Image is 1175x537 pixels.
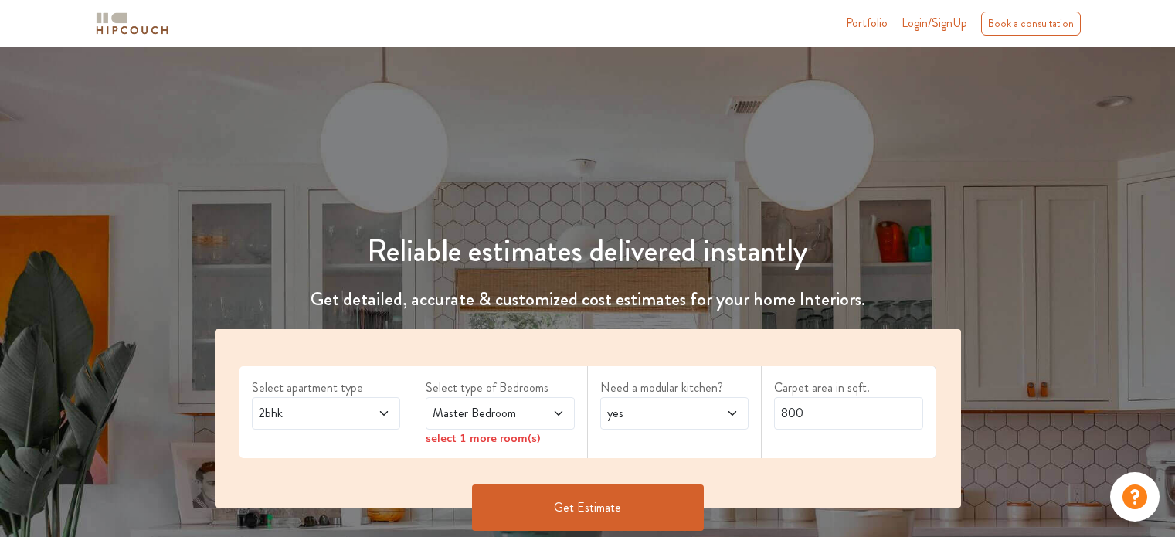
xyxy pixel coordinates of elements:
[93,6,171,41] span: logo-horizontal.svg
[426,430,575,446] div: select 1 more room(s)
[472,484,704,531] button: Get Estimate
[902,14,967,32] span: Login/SignUp
[600,379,749,397] label: Need a modular kitchen?
[252,379,401,397] label: Select apartment type
[604,404,705,423] span: yes
[774,397,923,430] input: Enter area sqft
[774,379,923,397] label: Carpet area in sqft.
[846,14,888,32] a: Portfolio
[205,233,970,270] h1: Reliable estimates delivered instantly
[93,10,171,37] img: logo-horizontal.svg
[430,404,531,423] span: Master Bedroom
[205,288,970,311] h4: Get detailed, accurate & customized cost estimates for your home Interiors.
[256,404,357,423] span: 2bhk
[981,12,1081,36] div: Book a consultation
[426,379,575,397] label: Select type of Bedrooms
